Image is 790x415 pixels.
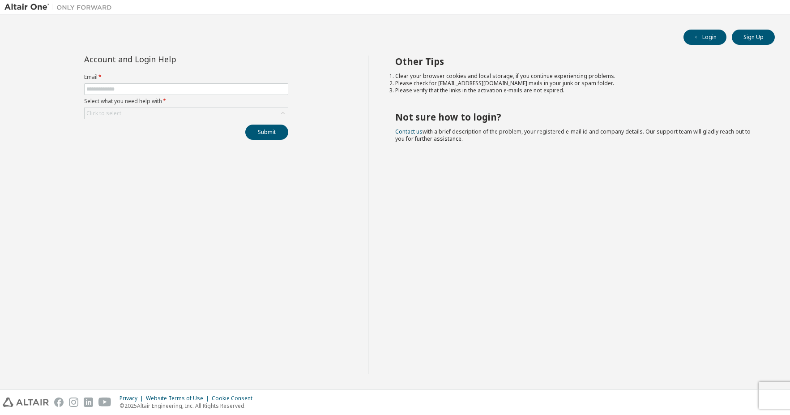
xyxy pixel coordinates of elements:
div: Click to select [86,110,121,117]
h2: Not sure how to login? [395,111,759,123]
div: Privacy [120,395,146,402]
div: Cookie Consent [212,395,258,402]
div: Click to select [85,108,288,119]
img: instagram.svg [69,398,78,407]
h2: Other Tips [395,56,759,67]
button: Submit [245,125,288,140]
img: linkedin.svg [84,398,93,407]
img: altair_logo.svg [3,398,49,407]
li: Clear your browser cookies and local storage, if you continue experiencing problems. [395,73,759,80]
li: Please verify that the links in the activation e-mails are not expired. [395,87,759,94]
button: Login [683,30,726,45]
li: Please check for [EMAIL_ADDRESS][DOMAIN_NAME] mails in your junk or spam folder. [395,80,759,87]
a: Contact us [395,128,423,135]
p: © 2025 Altair Engineering, Inc. All Rights Reserved. [120,402,258,410]
img: youtube.svg [98,398,111,407]
span: with a brief description of the problem, your registered e-mail id and company details. Our suppo... [395,128,751,143]
label: Email [84,73,288,81]
img: facebook.svg [54,398,64,407]
div: Account and Login Help [84,56,248,63]
div: Website Terms of Use [146,395,212,402]
label: Select what you need help with [84,98,288,105]
img: Altair One [4,3,116,12]
button: Sign Up [732,30,775,45]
